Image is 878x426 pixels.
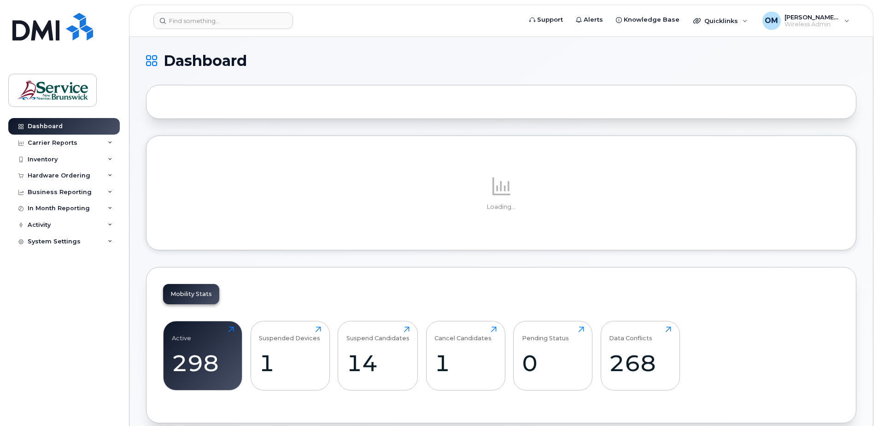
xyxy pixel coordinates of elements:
div: 1 [259,349,321,377]
div: Active [172,326,191,342]
div: Cancel Candidates [434,326,492,342]
a: Pending Status0 [522,326,584,385]
a: Suspend Candidates14 [346,326,410,385]
p: Loading... [163,203,839,211]
div: Suspend Candidates [346,326,410,342]
div: Data Conflicts [609,326,652,342]
div: 298 [172,349,234,377]
div: 14 [346,349,410,377]
div: 1 [434,349,497,377]
div: 268 [609,349,671,377]
span: Dashboard [164,54,247,68]
a: Suspended Devices1 [259,326,321,385]
a: Active298 [172,326,234,385]
div: Suspended Devices [259,326,320,342]
a: Data Conflicts268 [609,326,671,385]
a: Cancel Candidates1 [434,326,497,385]
div: Pending Status [522,326,569,342]
div: 0 [522,349,584,377]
